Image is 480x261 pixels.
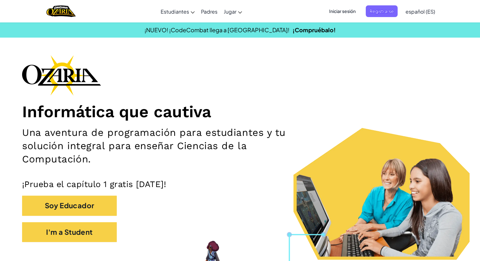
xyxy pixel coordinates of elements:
a: Jugar [221,3,245,20]
button: Registrarse [366,5,398,17]
img: Home [46,5,76,18]
h2: Una aventura de programación para estudiantes y tu solución integral para enseñar Ciencias de la ... [22,126,314,166]
span: Jugar [224,8,236,15]
h1: Informática que cautiva [22,102,458,121]
button: Iniciar sesión [325,5,359,17]
span: español (ES) [406,8,435,15]
p: ¡Prueba el capítulo 1 gratis [DATE]! [22,179,458,189]
a: Estudiantes [157,3,198,20]
span: ¡NUEVO! ¡CodeCombat llega a [GEOGRAPHIC_DATA]! [145,26,289,33]
a: ¡Compruébalo! [293,26,336,33]
a: español (ES) [402,3,438,20]
button: Soy Educador [22,196,117,215]
span: Estudiantes [161,8,189,15]
img: Ozaria branding logo [22,55,101,95]
button: I'm a Student [22,222,117,242]
a: Ozaria by CodeCombat logo [46,5,76,18]
a: Padres [198,3,221,20]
